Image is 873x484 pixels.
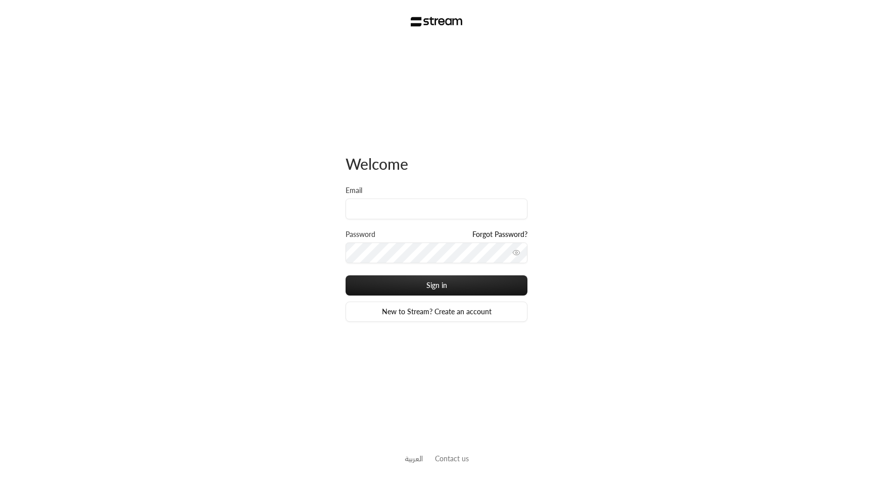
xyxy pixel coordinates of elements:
button: Sign in [346,275,527,296]
img: Stream Logo [411,17,463,27]
label: Email [346,185,362,196]
a: العربية [405,449,423,468]
a: New to Stream? Create an account [346,302,527,322]
button: Contact us [435,453,469,464]
label: Password [346,229,375,239]
button: toggle password visibility [508,245,524,261]
a: Contact us [435,454,469,463]
a: Forgot Password? [472,229,527,239]
span: Welcome [346,155,408,173]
